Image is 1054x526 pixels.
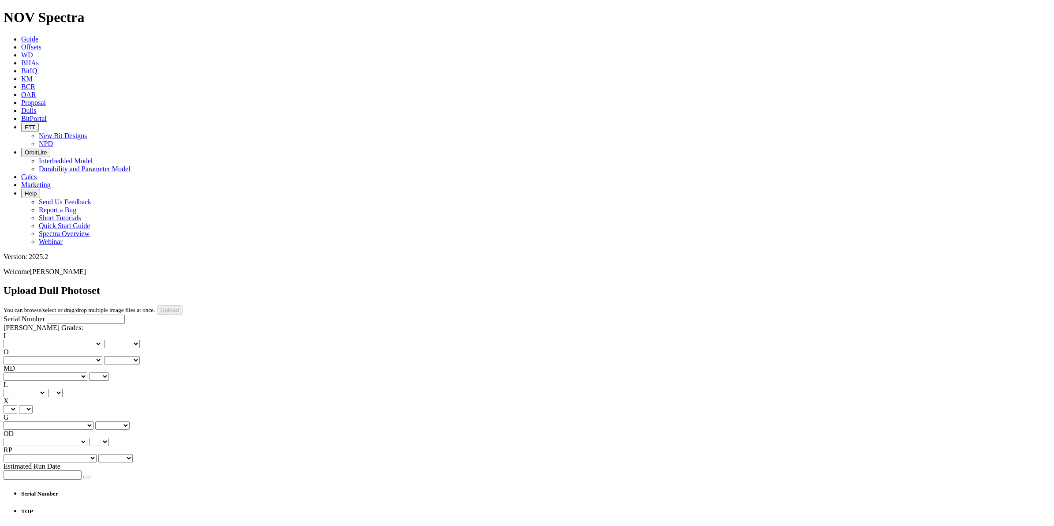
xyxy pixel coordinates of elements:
label: OD [4,430,14,437]
h5: Serial Number [21,490,1050,497]
label: X [4,397,9,405]
div: [PERSON_NAME] Grades: [4,324,1050,332]
a: Send Us Feedback [39,198,91,206]
h1: NOV Spectra [4,9,1050,26]
a: Short Tutorials [39,214,81,222]
button: Help [21,189,40,198]
label: G [4,413,9,421]
h2: Upload Dull Photoset [4,285,1050,297]
label: O [4,348,9,356]
label: L [4,381,8,388]
label: I [4,332,6,339]
a: New Bit Designs [39,132,87,139]
label: Estimated Run Date [4,462,60,470]
p: Welcome [4,268,1050,276]
a: BitIQ [21,67,37,75]
h5: TOP [21,508,1050,515]
a: Offsets [21,43,41,51]
a: KM [21,75,33,83]
label: Serial Number [4,315,45,323]
label: MD [4,364,15,372]
div: Version: 2025.2 [4,253,1050,261]
a: BitPortal [21,115,47,122]
a: Report a Bug [39,206,76,214]
small: You can browse/select or drag/drop multiple image files at once. [4,307,155,313]
label: RP [4,446,12,454]
span: FTT [25,124,35,131]
button: OrbitLite [21,148,50,157]
a: OAR [21,91,36,98]
button: FTT [21,123,39,132]
a: Quick Start Guide [39,222,90,229]
a: WD [21,51,33,59]
a: Calcs [21,173,37,180]
input: Upload [157,305,183,315]
span: Help [25,190,37,197]
a: BHAs [21,59,39,67]
span: OrbitLite [25,149,47,156]
a: Dulls [21,107,37,114]
a: Interbedded Model [39,157,93,165]
a: Guide [21,35,38,43]
a: Webinar [39,238,63,245]
a: Proposal [21,99,46,106]
a: NPD [39,140,53,147]
a: Marketing [21,181,51,188]
a: Spectra Overview [39,230,90,237]
span: [PERSON_NAME] [30,268,86,275]
a: Durability and Parameter Model [39,165,131,173]
a: BCR [21,83,35,90]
